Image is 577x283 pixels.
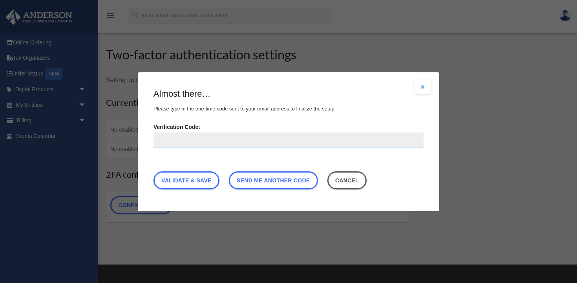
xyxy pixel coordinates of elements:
a: Send me another code [229,171,318,189]
label: Verification Code: [153,121,424,148]
h3: Almost there… [153,88,424,100]
button: Close this dialog window [327,171,367,189]
input: Verification Code: [153,132,424,148]
span: Send me another code [237,177,310,183]
button: Close modal [414,80,431,94]
p: Please type in the one-time code sent to your email address to finalize the setup [153,104,424,113]
a: Validate & Save [153,171,219,189]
